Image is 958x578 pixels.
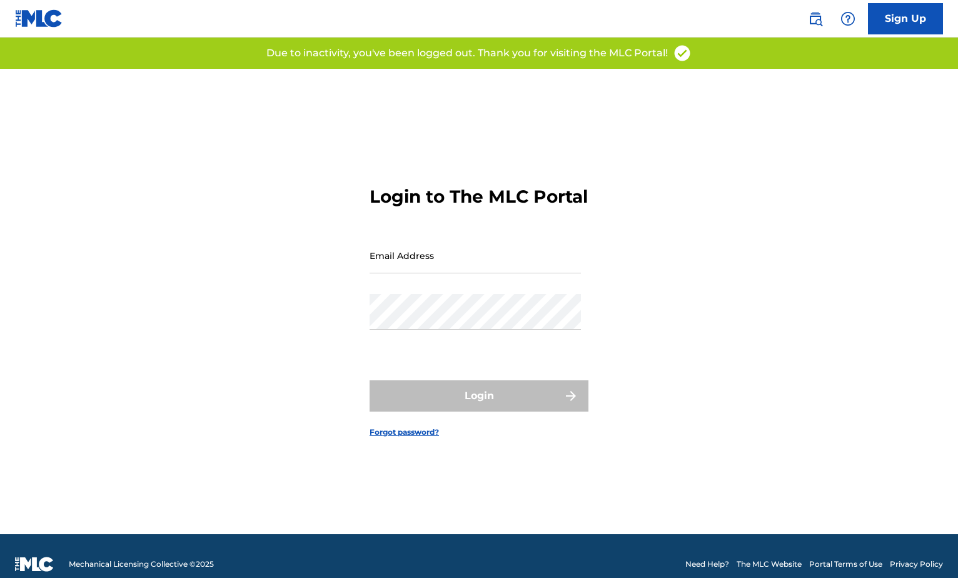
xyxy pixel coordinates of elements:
span: Mechanical Licensing Collective © 2025 [69,559,214,570]
p: Due to inactivity, you've been logged out. Thank you for visiting the MLC Portal! [266,46,668,61]
img: logo [15,557,54,572]
a: Portal Terms of Use [809,559,882,570]
h3: Login to The MLC Portal [370,186,588,208]
img: search [808,11,823,26]
img: MLC Logo [15,9,63,28]
a: Forgot password? [370,427,439,438]
div: Help [835,6,860,31]
a: Sign Up [868,3,943,34]
a: Public Search [803,6,828,31]
a: Need Help? [685,559,729,570]
a: The MLC Website [737,559,802,570]
img: access [673,44,692,63]
a: Privacy Policy [890,559,943,570]
img: help [840,11,855,26]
